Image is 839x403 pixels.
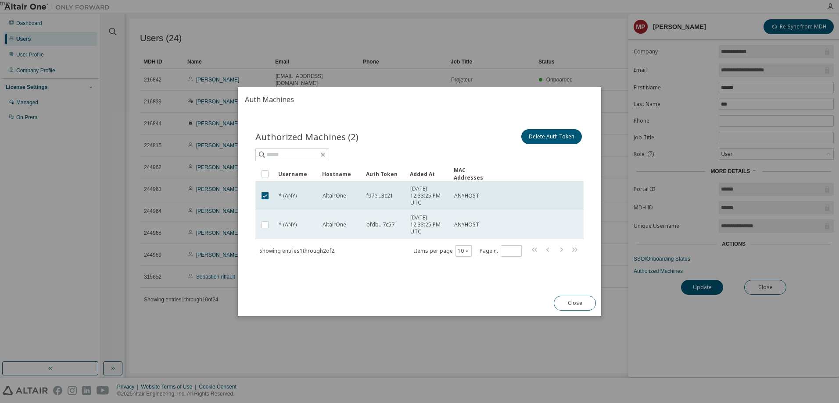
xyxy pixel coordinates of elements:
[279,192,297,199] span: * (ANY)
[278,167,315,181] div: Username
[410,185,446,206] span: [DATE] 12:33:25 PM UTC
[554,296,596,311] button: Close
[366,167,403,181] div: Auth Token
[454,221,479,228] span: ANYHOST
[323,221,346,228] span: AltairOne
[414,245,472,257] span: Items per page
[454,166,491,181] div: MAC Addresses
[323,192,346,199] span: AltairOne
[279,221,297,228] span: * (ANY)
[366,221,394,228] span: bfdb...7c57
[454,192,479,199] span: ANYHOST
[521,129,582,144] button: Delete Auth Token
[410,214,446,235] span: [DATE] 12:33:25 PM UTC
[410,167,447,181] div: Added At
[238,87,601,112] h2: Auth Machines
[259,247,334,255] span: Showing entries 1 through 2 of 2
[480,245,522,257] span: Page n.
[255,131,359,143] span: Authorized Machines (2)
[458,247,470,255] button: 10
[322,167,359,181] div: Hostname
[366,192,393,199] span: f97e...3c21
